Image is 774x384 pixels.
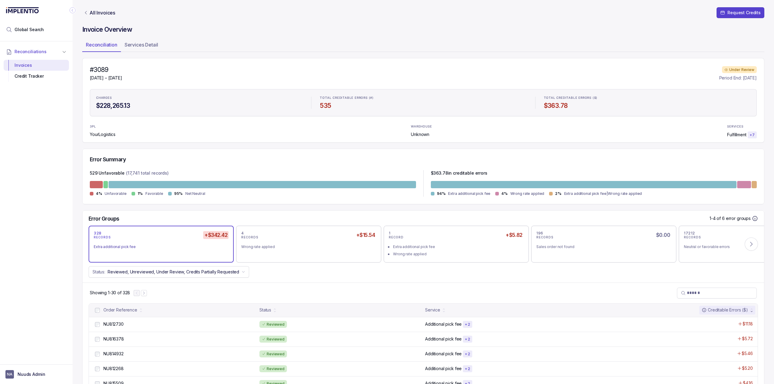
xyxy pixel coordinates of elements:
[96,191,102,196] p: 4%
[259,307,271,313] div: Status
[727,10,761,16] p: Request Credits
[82,25,764,34] h4: Invoice Overview
[465,366,470,371] p: + 2
[393,251,523,257] div: Wrong rate applied
[510,191,545,197] p: Wrong rate applied
[750,133,755,137] p: + 7
[89,266,249,278] button: Status:Reviewed, Unreviewed, Under Review, Credits Partially Requested
[536,231,543,236] p: 196
[465,337,470,342] p: + 2
[425,366,462,372] p: Additional pick fee
[145,191,163,197] p: Favorable
[555,191,561,196] p: 2%
[95,308,100,313] input: checkbox-checkbox
[141,290,147,296] button: Next Page
[8,71,64,82] div: Credit Tracker
[702,307,748,313] div: Creditable Errors ($)
[425,321,462,327] p: Additional pick fee
[316,92,530,114] li: Statistic TOTAL CREDITABLE ERRORS (#)
[719,75,757,81] p: Period End: [DATE]
[90,170,125,177] p: 529 Unfavorable
[90,156,126,163] h5: Error Summary
[125,41,158,48] p: Services Detail
[425,351,462,357] p: Additional pick fee
[94,236,111,239] p: RECORDS
[411,131,429,137] p: Unknown
[82,40,121,52] li: Tab Reconciliation
[138,191,143,196] p: 1%
[355,231,376,239] h5: +$15.54
[717,7,764,18] button: Request Credits
[536,244,666,250] div: Sales order not found
[259,321,287,328] div: Reviewed
[259,365,287,373] div: Reviewed
[389,236,404,239] p: RECORD
[501,191,508,196] p: 4%
[5,370,67,379] button: User initialsNuuds Admin
[95,352,100,357] input: checkbox-checkbox
[241,244,371,250] div: Wrong rate applied
[241,231,244,236] p: 4
[103,336,124,342] p: NU816378
[259,336,287,343] div: Reviewed
[96,96,112,100] p: CHARGES
[8,60,64,71] div: Invoices
[126,170,169,177] p: (17,741 total records)
[742,336,753,342] p: $5.72
[727,132,746,138] p: Fulfillment
[389,231,391,236] p: 1
[564,191,642,197] p: Extra additional pick fee|Wrong rate applied
[504,231,524,239] h5: +$5.82
[90,290,130,296] div: Remaining page entries
[393,244,523,250] div: Extra additional pick fee
[259,350,287,358] div: Reviewed
[69,7,76,14] div: Collapse Icon
[465,352,470,357] p: + 2
[93,269,105,275] p: Status:
[722,66,757,73] div: Under Review
[94,231,102,236] p: 328
[94,244,224,250] div: Extra additional pick fee
[103,351,124,357] p: NU814932
[727,125,743,128] p: SERVICES
[437,191,446,196] p: 94%
[90,290,130,296] p: Showing 1-30 of 328
[15,49,47,55] span: Reconciliations
[742,365,753,371] p: $5.20
[425,307,440,313] div: Service
[108,269,239,275] p: Reviewed, Unreviewed, Under Review, Credits Partially Requested
[448,191,490,197] p: Extra additional pick fee
[544,96,598,100] p: TOTAL CREDITABLE ERRORS ($)
[90,66,122,74] h4: #3089
[90,75,122,81] p: [DATE] – [DATE]
[5,370,14,379] span: User initials
[90,125,106,128] p: 3PL
[743,321,753,327] p: $11.18
[82,40,764,52] ul: Tab Group
[95,322,100,327] input: checkbox-checkbox
[742,350,753,357] p: $5.46
[103,321,124,327] p: NU812730
[411,125,432,128] p: WAREHOUSE
[95,366,100,371] input: checkbox-checkbox
[710,215,726,221] p: 1-4 of 6
[96,102,303,110] h4: $228,265.13
[241,236,258,239] p: RECORDS
[103,366,124,372] p: NU812268
[89,215,119,222] h5: Error Groups
[89,10,115,16] p: All Invoices
[90,131,115,137] p: YourLogistics
[684,236,701,239] p: RECORDS
[18,371,45,377] p: Nuuds Admin
[103,307,137,313] div: Order Reference
[203,231,229,239] h5: +$342.42
[185,191,205,197] p: Net Neutral
[425,336,462,342] p: Additional pick fee
[544,102,750,110] h4: $363.78
[540,92,754,114] li: Statistic TOTAL CREDITABLE ERRORS ($)
[15,27,44,33] span: Global Search
[431,170,487,177] p: $ 363.78 in creditable errors
[684,231,695,236] p: 17212
[174,191,183,196] p: 95%
[726,215,751,221] p: error groups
